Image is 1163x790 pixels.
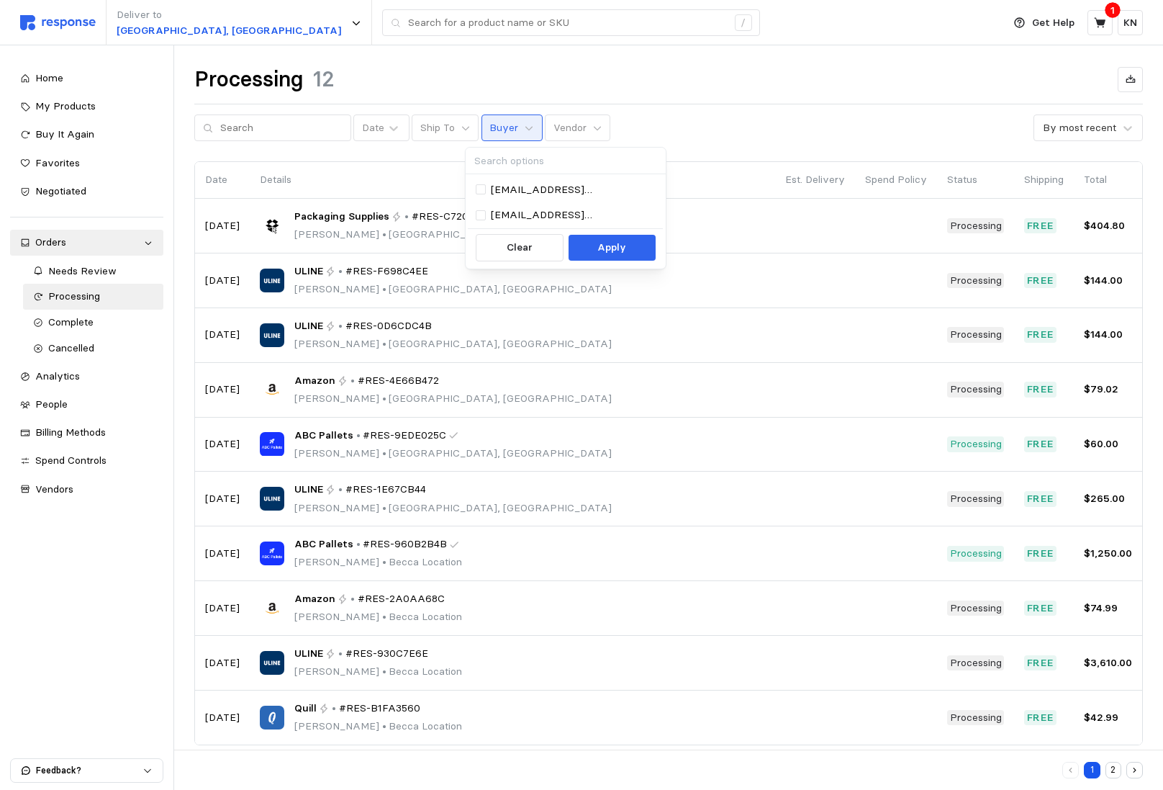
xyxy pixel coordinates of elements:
p: Spend Policy [865,172,927,188]
span: Complete [48,315,94,328]
span: Buy It Again [35,127,94,140]
p: Est. Delivery [785,172,845,188]
span: Quill [294,701,317,717]
a: Cancelled [23,336,164,362]
button: Apply [569,235,656,261]
p: Free [1027,218,1054,234]
p: • [356,428,360,444]
p: [PERSON_NAME] Becca Location [294,664,462,680]
p: Processing [950,546,1002,562]
span: Amazon [294,591,335,607]
p: $404.80 [1084,218,1132,234]
span: Analytics [35,369,80,382]
button: 1 [1084,762,1100,778]
span: ULINE [294,482,323,498]
p: • [332,701,336,717]
p: [GEOGRAPHIC_DATA], [GEOGRAPHIC_DATA] [117,23,341,39]
p: Processing [950,327,1002,343]
h1: Processing [194,66,303,94]
p: Status [947,172,1004,188]
img: ULINE [260,323,284,347]
p: • [404,209,409,225]
p: Get Help [1032,15,1074,31]
span: • [379,555,389,568]
button: Ship To [412,115,479,142]
span: ABC Pallets [294,537,353,552]
p: Processing [950,273,1002,289]
p: $74.99 [1084,601,1132,616]
p: [PERSON_NAME] [GEOGRAPHIC_DATA], [GEOGRAPHIC_DATA] [294,282,612,297]
p: [PERSON_NAME] [GEOGRAPHIC_DATA], [GEOGRAPHIC_DATA] [294,227,612,243]
p: $79.02 [1084,382,1132,398]
a: Vendors [10,477,163,503]
p: [EMAIL_ADDRESS][DOMAIN_NAME] [491,207,653,223]
p: [PERSON_NAME] [GEOGRAPHIC_DATA], [GEOGRAPHIC_DATA] [294,336,612,352]
p: • [356,537,360,552]
span: My Products [35,99,96,112]
p: • [338,318,343,334]
p: [DATE] [205,218,240,234]
p: $60.00 [1084,436,1132,452]
button: 2 [1105,762,1122,778]
p: [DATE] [205,436,240,452]
p: Date [205,172,240,188]
p: Free [1027,546,1054,562]
a: Needs Review [23,259,164,284]
a: Favorites [10,151,163,176]
p: Processing [950,436,1002,452]
p: Deliver to [117,7,341,23]
p: Clear [507,240,533,256]
p: • [338,482,343,498]
a: People [10,392,163,418]
img: ULINE [260,651,284,675]
span: #RES-F698C4EE [345,264,427,279]
p: [PERSON_NAME] Becca Location [294,719,462,735]
p: $265.00 [1084,491,1132,507]
span: Billing Methods [35,426,106,439]
button: Vendor [545,115,610,142]
div: Date [362,120,384,135]
span: Packaging Supplies [294,209,389,225]
p: • [350,373,355,389]
p: Processing [950,382,1002,398]
span: #RES-930C7E6E [345,646,427,662]
p: [EMAIL_ADDRESS][DOMAIN_NAME] [491,182,653,198]
p: [PERSON_NAME] [GEOGRAPHIC_DATA], [GEOGRAPHIC_DATA] [294,501,612,516]
p: [DATE] [205,491,240,507]
span: #RES-2A0AA68C [357,591,444,607]
span: #RES-960B2B4B [363,537,447,552]
span: Cancelled [48,341,94,354]
p: [DATE] [205,710,240,726]
div: / [735,14,752,32]
span: Negotiated [35,184,86,197]
button: KN [1118,10,1143,35]
span: ULINE [294,318,323,334]
span: Amazon [294,373,335,389]
span: • [379,228,389,241]
img: ABC Pallets [260,542,284,565]
img: Amazon [260,377,284,401]
p: Shipping [1024,172,1064,188]
p: Details [260,172,765,188]
span: • [379,392,389,405]
button: Feedback? [11,759,163,782]
p: Free [1027,436,1054,452]
button: Clear [476,234,564,261]
span: ULINE [294,264,323,279]
a: Billing Methods [10,420,163,446]
img: Amazon [260,596,284,620]
p: $144.00 [1084,327,1132,343]
a: Processing [23,284,164,310]
span: #RES-C72010CE [411,209,492,225]
p: • [338,264,343,279]
p: [PERSON_NAME] Becca Location [294,555,462,570]
p: Free [1027,382,1054,398]
span: ABC Pallets [294,428,353,444]
span: Processing [48,289,100,302]
p: [DATE] [205,382,240,398]
p: Ship To [420,120,455,136]
input: Search [220,115,343,141]
p: Feedback? [36,764,142,777]
p: KN [1123,15,1137,31]
span: ULINE [294,646,323,662]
